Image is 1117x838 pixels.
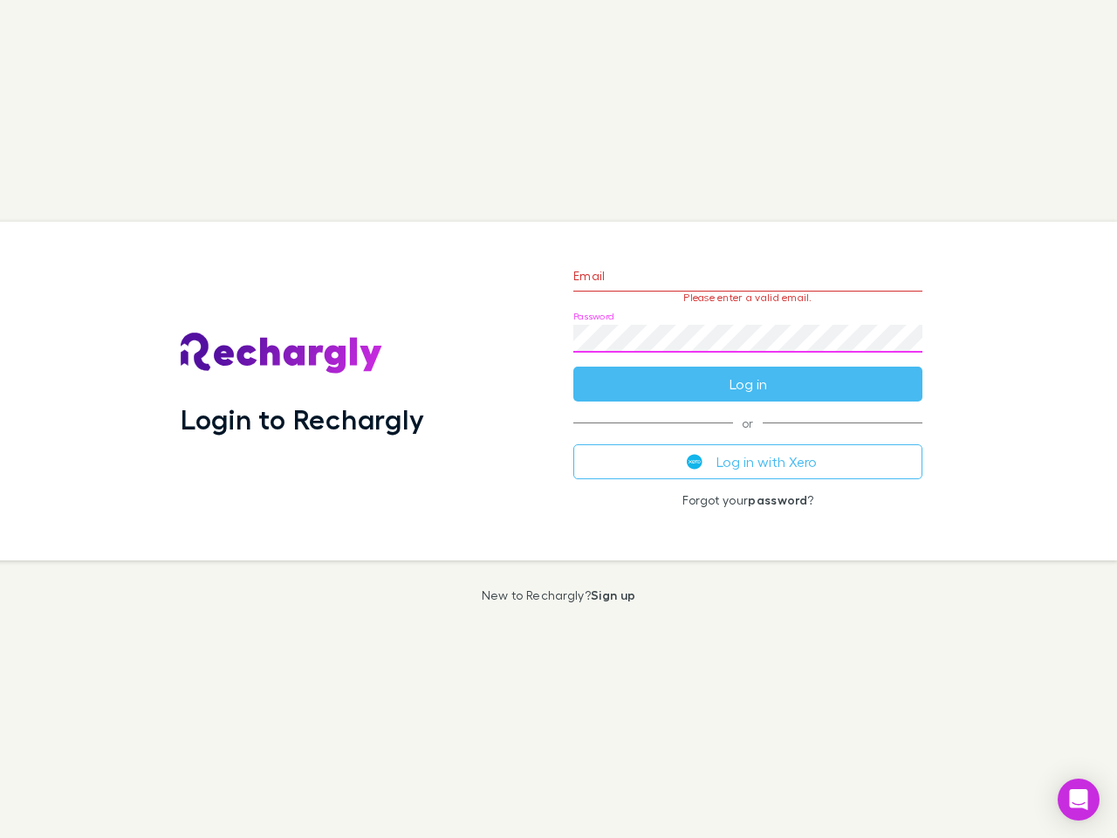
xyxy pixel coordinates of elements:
[687,454,702,470] img: Xero's logo
[591,587,635,602] a: Sign up
[748,492,807,507] a: password
[573,367,922,402] button: Log in
[181,333,383,374] img: Rechargly's Logo
[573,310,614,323] label: Password
[573,292,922,304] p: Please enter a valid email.
[482,588,636,602] p: New to Rechargly?
[1058,779,1100,821] div: Open Intercom Messenger
[573,444,922,479] button: Log in with Xero
[181,402,424,436] h1: Login to Rechargly
[573,493,922,507] p: Forgot your ?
